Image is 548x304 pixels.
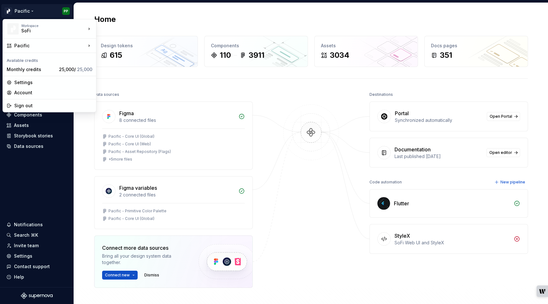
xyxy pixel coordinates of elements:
div: Monthly credits [7,66,56,73]
div: Sign out [14,102,92,109]
div: Available credits [4,54,95,64]
div: Pacific [14,43,86,49]
div: Account [14,89,92,96]
div: SoFi [21,28,75,34]
img: 8d0dbd7b-a897-4c39-8ca0-62fbda938e11.png [7,23,19,35]
span: 25,000 / [59,67,92,72]
div: Settings [14,79,92,86]
div: Workspace [21,24,86,28]
span: 25,000 [77,67,92,72]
